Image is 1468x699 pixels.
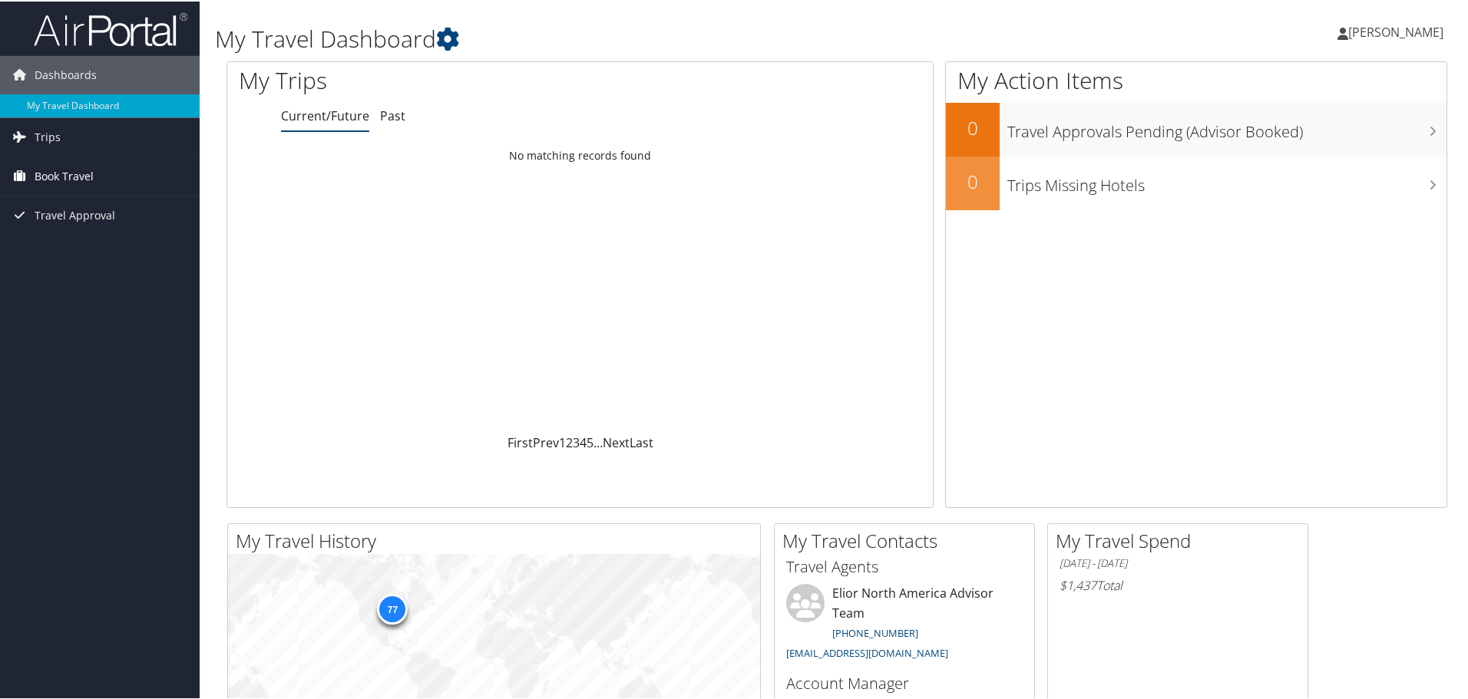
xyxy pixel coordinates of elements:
a: Prev [533,433,559,450]
a: 2 [566,433,573,450]
h1: My Travel Dashboard [215,21,1044,54]
h2: My Travel History [236,526,760,552]
a: 1 [559,433,566,450]
span: Travel Approval [35,195,115,233]
li: Elior North America Advisor Team [779,582,1030,664]
div: 77 [377,592,408,623]
h1: My Action Items [946,63,1447,95]
h2: My Travel Contacts [782,526,1034,552]
a: 3 [573,433,580,450]
h3: Travel Approvals Pending (Advisor Booked) [1007,112,1447,141]
h1: My Trips [239,63,627,95]
td: No matching records found [227,140,933,168]
h6: [DATE] - [DATE] [1060,555,1296,569]
h6: Total [1060,575,1296,592]
span: Dashboards [35,54,97,93]
a: 4 [580,433,587,450]
a: Last [630,433,653,450]
span: [PERSON_NAME] [1348,22,1443,39]
h2: My Travel Spend [1056,526,1308,552]
span: Book Travel [35,156,94,194]
a: [EMAIL_ADDRESS][DOMAIN_NAME] [786,645,948,658]
span: $1,437 [1060,575,1096,592]
a: 0Trips Missing Hotels [946,155,1447,209]
a: [PERSON_NAME] [1337,8,1459,54]
span: Trips [35,117,61,155]
h3: Travel Agents [786,555,1023,576]
h3: Account Manager [786,671,1023,693]
a: Next [603,433,630,450]
img: airportal-logo.png [34,10,187,46]
a: Past [380,106,405,123]
h2: 0 [946,167,1000,193]
a: [PHONE_NUMBER] [832,625,918,638]
h3: Trips Missing Hotels [1007,166,1447,195]
h2: 0 [946,114,1000,140]
span: … [593,433,603,450]
a: Current/Future [281,106,369,123]
a: 0Travel Approvals Pending (Advisor Booked) [946,101,1447,155]
a: 5 [587,433,593,450]
a: First [508,433,533,450]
